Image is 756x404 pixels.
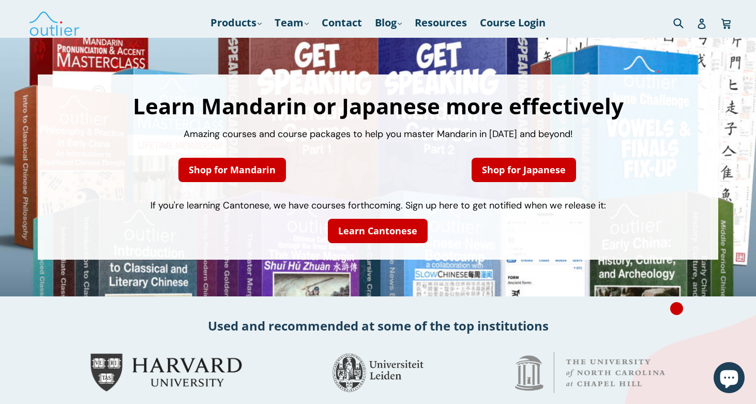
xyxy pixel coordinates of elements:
[178,158,286,182] a: Shop for Mandarin
[205,13,267,32] a: Products
[710,362,748,396] inbox-online-store-chat: Shopify online store chat
[671,12,699,33] input: Search
[370,13,407,32] a: Blog
[475,13,551,32] a: Course Login
[472,158,576,182] a: Shop for Japanese
[184,128,573,140] span: Amazing courses and course packages to help you master Mandarin in [DATE] and beyond!
[410,13,472,32] a: Resources
[316,13,367,32] a: Contact
[150,199,606,212] span: If you're learning Cantonese, we have courses forthcoming. Sign up here to get notified when we r...
[28,8,80,38] img: Outlier Linguistics
[328,219,428,243] a: Learn Cantonese
[269,13,314,32] a: Team
[48,95,708,117] h1: Learn Mandarin or Japanese more effectively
